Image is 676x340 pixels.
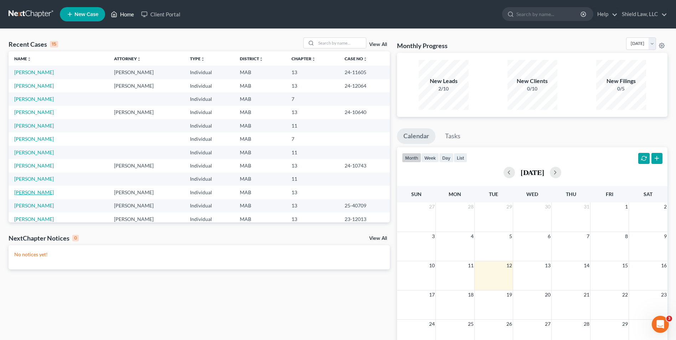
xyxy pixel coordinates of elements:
span: 13 [544,261,551,270]
td: 24-11605 [339,66,390,79]
td: 13 [286,212,339,226]
span: 26 [506,320,513,328]
div: 0/10 [507,85,557,92]
td: MAB [234,119,286,132]
span: 10 [428,261,435,270]
td: 25-40709 [339,199,390,212]
div: 2/10 [419,85,469,92]
i: unfold_more [363,57,367,61]
span: 28 [467,202,474,211]
td: [PERSON_NAME] [108,186,184,199]
a: Help [594,8,618,21]
span: 6 [547,232,551,241]
a: Chapterunfold_more [291,56,316,61]
div: New Filings [596,77,646,85]
span: 7 [586,232,590,241]
td: Individual [184,92,234,105]
td: Individual [184,172,234,186]
td: Individual [184,146,234,159]
td: 7 [286,92,339,105]
button: day [439,153,454,163]
td: 13 [286,186,339,199]
i: unfold_more [259,57,263,61]
a: Shield Law, LLC [618,8,667,21]
span: 20 [544,290,551,299]
a: Tasks [439,128,467,144]
a: [PERSON_NAME] [14,123,54,129]
td: Individual [184,199,234,212]
a: Attorneyunfold_more [114,56,141,61]
td: 13 [286,66,339,79]
td: Individual [184,79,234,92]
span: 24 [428,320,435,328]
span: 2 [663,202,667,211]
span: 4 [470,232,474,241]
input: Search by name... [316,38,366,48]
td: 13 [286,159,339,172]
span: 27 [544,320,551,328]
i: unfold_more [311,57,316,61]
i: unfold_more [137,57,141,61]
div: New Clients [507,77,557,85]
td: [PERSON_NAME] [108,79,184,92]
div: NextChapter Notices [9,234,79,242]
td: 11 [286,172,339,186]
a: [PERSON_NAME] [14,176,54,182]
td: 24-10743 [339,159,390,172]
span: 17 [428,290,435,299]
div: New Leads [419,77,469,85]
td: 11 [286,119,339,132]
a: Calendar [397,128,435,144]
span: New Case [74,12,98,17]
span: Wed [526,191,538,197]
td: MAB [234,186,286,199]
span: 9 [663,232,667,241]
a: View All [369,42,387,47]
td: [PERSON_NAME] [108,106,184,119]
a: [PERSON_NAME] [14,109,54,115]
span: 23 [660,290,667,299]
div: Recent Cases [9,40,58,48]
td: Individual [184,106,234,119]
i: unfold_more [27,57,31,61]
a: [PERSON_NAME] [14,69,54,75]
td: MAB [234,172,286,186]
td: Individual [184,186,234,199]
td: 13 [286,199,339,212]
td: 24-10640 [339,106,390,119]
a: [PERSON_NAME] [14,136,54,142]
td: MAB [234,92,286,105]
td: MAB [234,79,286,92]
span: 14 [583,261,590,270]
a: Typeunfold_more [190,56,205,61]
a: Case Nounfold_more [345,56,367,61]
td: MAB [234,159,286,172]
span: 25 [467,320,474,328]
span: 5 [509,232,513,241]
h3: Monthly Progress [397,41,448,50]
td: [PERSON_NAME] [108,159,184,172]
a: View All [369,236,387,241]
td: Individual [184,212,234,226]
td: MAB [234,132,286,145]
span: 28 [583,320,590,328]
div: 0/5 [596,85,646,92]
span: 1 [624,202,629,211]
span: Sat [644,191,652,197]
span: 22 [621,290,629,299]
span: 30 [544,202,551,211]
div: 15 [50,41,58,47]
h2: [DATE] [521,169,544,176]
a: [PERSON_NAME] [14,163,54,169]
span: Tue [489,191,498,197]
td: MAB [234,199,286,212]
span: 21 [583,290,590,299]
td: [PERSON_NAME] [108,66,184,79]
span: 11 [467,261,474,270]
td: 13 [286,106,339,119]
td: 13 [286,79,339,92]
a: [PERSON_NAME] [14,83,54,89]
a: [PERSON_NAME] [14,216,54,222]
td: 24-12064 [339,79,390,92]
td: 11 [286,146,339,159]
